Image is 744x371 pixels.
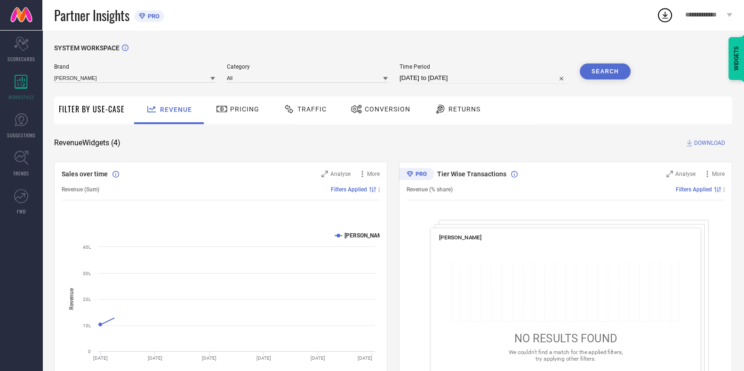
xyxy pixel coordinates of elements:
[656,7,673,24] div: Open download list
[54,44,120,52] span: SYSTEM WORKSPACE
[514,332,617,345] span: NO RESULTS FOUND
[400,72,568,84] input: Select time period
[666,171,673,177] svg: Zoom
[8,55,35,63] span: SCORECARDS
[256,355,271,361] text: [DATE]
[694,138,725,148] span: DOWNLOAD
[8,94,34,101] span: WORKSPACE
[399,168,434,182] div: Premium
[93,355,108,361] text: [DATE]
[407,186,453,193] span: Revenue (% share)
[83,297,91,302] text: 20L
[400,63,568,70] span: Time Period
[330,171,351,177] span: Analyse
[83,271,91,276] text: 30L
[68,288,75,310] tspan: Revenue
[676,186,712,193] span: Filters Applied
[358,355,372,361] text: [DATE]
[17,208,26,215] span: FWD
[365,105,410,113] span: Conversion
[7,132,36,139] span: SUGGESTIONS
[321,171,328,177] svg: Zoom
[160,106,192,113] span: Revenue
[509,349,623,362] span: We couldn’t find a match for the applied filters, try applying other filters.
[59,103,125,115] span: Filter By Use-Case
[675,171,696,177] span: Analyse
[202,355,216,361] text: [DATE]
[54,63,215,70] span: Brand
[297,105,327,113] span: Traffic
[580,63,631,79] button: Search
[367,171,380,177] span: More
[62,170,108,178] span: Sales over time
[83,245,91,250] text: 40L
[62,186,99,193] span: Revenue (Sum)
[723,186,725,193] span: |
[148,355,162,361] text: [DATE]
[448,105,480,113] span: Returns
[88,349,91,354] text: 0
[145,13,160,20] span: PRO
[54,6,129,25] span: Partner Insights
[439,234,482,241] span: [PERSON_NAME]
[331,186,367,193] span: Filters Applied
[311,355,325,361] text: [DATE]
[54,138,120,148] span: Revenue Widgets ( 4 )
[227,63,388,70] span: Category
[230,105,259,113] span: Pricing
[83,323,91,328] text: 10L
[712,171,725,177] span: More
[378,186,380,193] span: |
[13,170,29,177] span: TRENDS
[344,232,387,239] text: [PERSON_NAME]
[437,170,506,178] span: Tier Wise Transactions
